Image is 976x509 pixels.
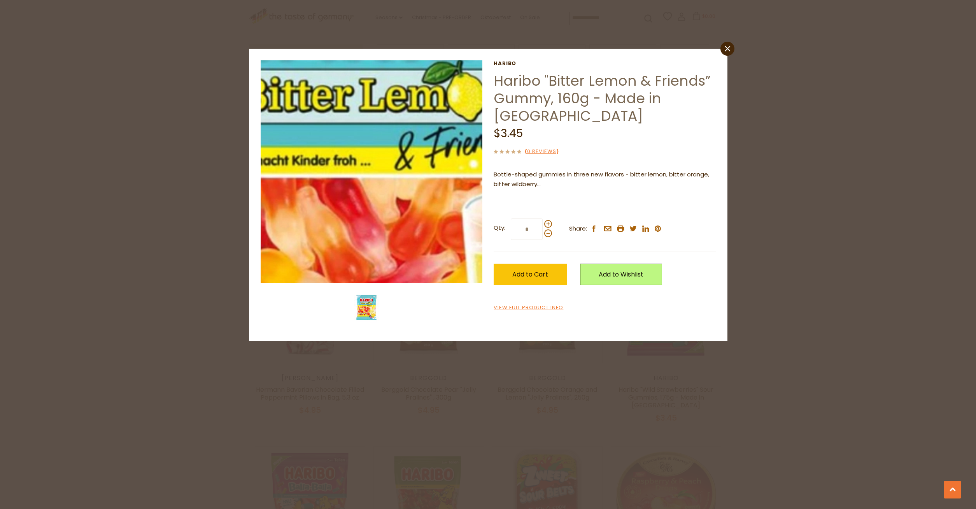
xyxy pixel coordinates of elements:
[580,264,662,285] a: Add to Wishlist
[351,292,382,323] img: Haribo Bitter Lemon & Friends
[494,304,563,312] a: View Full Product Info
[494,71,711,126] a: Haribo "Bitter Lemon & Friends” Gummy, 160g - Made in [GEOGRAPHIC_DATA]
[494,60,715,67] a: Haribo
[494,264,567,285] button: Add to Cart
[494,126,523,141] span: $3.45
[494,223,505,233] strong: Qty:
[494,170,715,189] p: Bottle-shaped gummies in three new flavors - bitter lemon, bitter orange, bitter wildberry
[569,224,587,234] span: Share:
[525,148,559,155] span: ( )
[512,270,548,279] span: Add to Cart
[511,218,543,240] input: Qty:
[527,148,556,156] a: 0 Reviews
